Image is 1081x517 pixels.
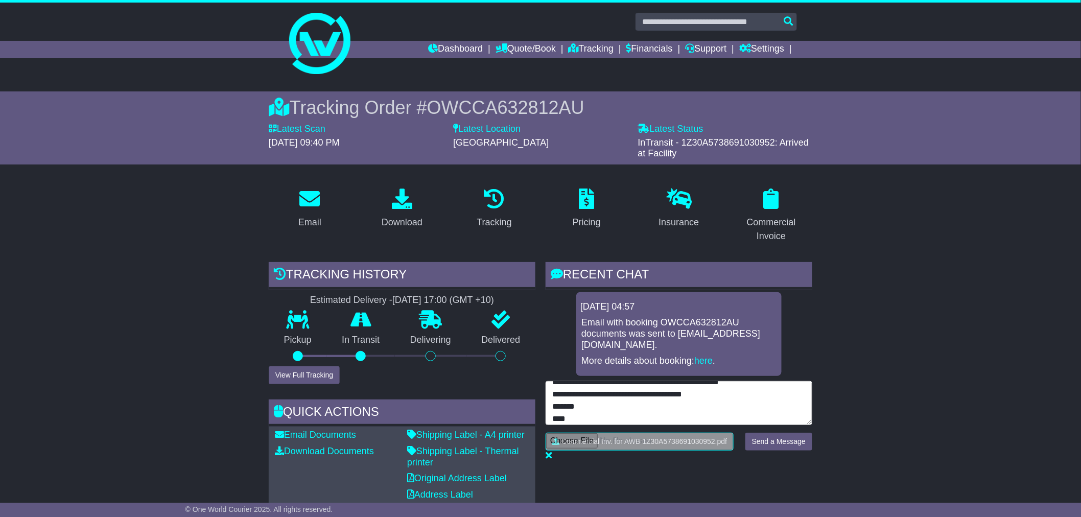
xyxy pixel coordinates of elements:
div: Commercial Invoice [737,216,806,243]
a: Tracking [471,185,519,233]
div: Email [298,216,321,229]
span: [DATE] 09:40 PM [269,137,340,148]
a: Shipping Label - A4 printer [407,430,525,440]
a: Tracking [569,41,614,58]
a: Email Documents [275,430,356,440]
a: Commercial Invoice [730,185,812,247]
div: Estimated Delivery - [269,295,535,306]
label: Latest Location [453,124,521,135]
div: Pricing [573,216,601,229]
label: Latest Scan [269,124,325,135]
p: In Transit [327,335,395,346]
a: Shipping Label - Thermal printer [407,446,519,467]
p: Email with booking OWCCA632812AU documents was sent to [EMAIL_ADDRESS][DOMAIN_NAME]. [581,317,777,350]
p: Delivered [466,335,536,346]
div: [DATE] 04:57 [580,301,778,313]
button: View Full Tracking [269,366,340,384]
div: Tracking Order # [269,97,812,119]
div: Download [382,216,422,229]
span: © One World Courier 2025. All rights reserved. [185,505,333,513]
div: Insurance [659,216,699,229]
div: Tracking [477,216,512,229]
a: Insurance [652,185,706,233]
a: Download [375,185,429,233]
a: Pricing [566,185,607,233]
a: Quote/Book [496,41,556,58]
span: InTransit - 1Z30A5738691030952: Arrived at Facility [638,137,809,159]
a: Financials [626,41,673,58]
a: Dashboard [428,41,483,58]
a: Download Documents [275,446,374,456]
a: Support [686,41,727,58]
label: Latest Status [638,124,703,135]
div: RECENT CHAT [546,262,812,290]
div: Quick Actions [269,400,535,427]
button: Send a Message [745,433,812,451]
a: here [694,356,713,366]
a: Original Address Label [407,473,507,483]
p: Delivering [395,335,466,346]
a: Address Label [407,489,473,500]
p: More details about booking: . [581,356,777,367]
div: Tracking history [269,262,535,290]
span: [GEOGRAPHIC_DATA] [453,137,549,148]
a: Email [292,185,328,233]
span: OWCCA632812AU [427,97,584,118]
div: [DATE] 17:00 (GMT +10) [392,295,494,306]
p: Pickup [269,335,327,346]
a: Settings [739,41,784,58]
